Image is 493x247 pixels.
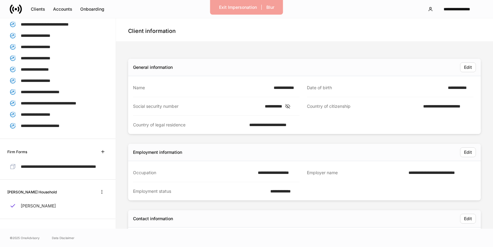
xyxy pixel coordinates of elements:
div: Edit [464,150,472,154]
a: Data Disclaimer [52,235,74,240]
button: Exit Impersonation [215,2,261,12]
div: Country of citizenship [307,103,419,110]
div: Onboarding [80,7,104,11]
div: Edit [464,65,472,69]
div: Employer name [307,170,405,176]
h6: [PERSON_NAME] Household [7,189,57,195]
button: Blur [262,2,278,12]
div: General information [133,64,173,70]
a: [PERSON_NAME] [7,200,108,211]
div: Employment status [133,188,267,194]
span: © 2025 OneAdvisory [10,235,40,240]
div: Contact information [133,216,173,222]
h6: Firm Forms [7,149,27,155]
div: Date of birth [307,85,444,91]
div: Accounts [53,7,72,11]
button: Accounts [49,4,76,14]
button: Edit [460,214,476,224]
button: Edit [460,62,476,72]
p: [PERSON_NAME] [21,203,56,209]
div: Occupation [133,170,254,176]
div: Blur [266,5,274,9]
div: Clients [31,7,45,11]
div: Name [133,85,270,91]
div: Country of legal residence [133,122,246,128]
button: Clients [27,4,49,14]
div: Edit [464,217,472,221]
div: Social security number [133,103,261,109]
h4: Client information [128,27,176,35]
button: Edit [460,147,476,157]
div: Exit Impersonation [219,5,257,9]
button: Onboarding [76,4,108,14]
div: Employment information [133,149,182,155]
